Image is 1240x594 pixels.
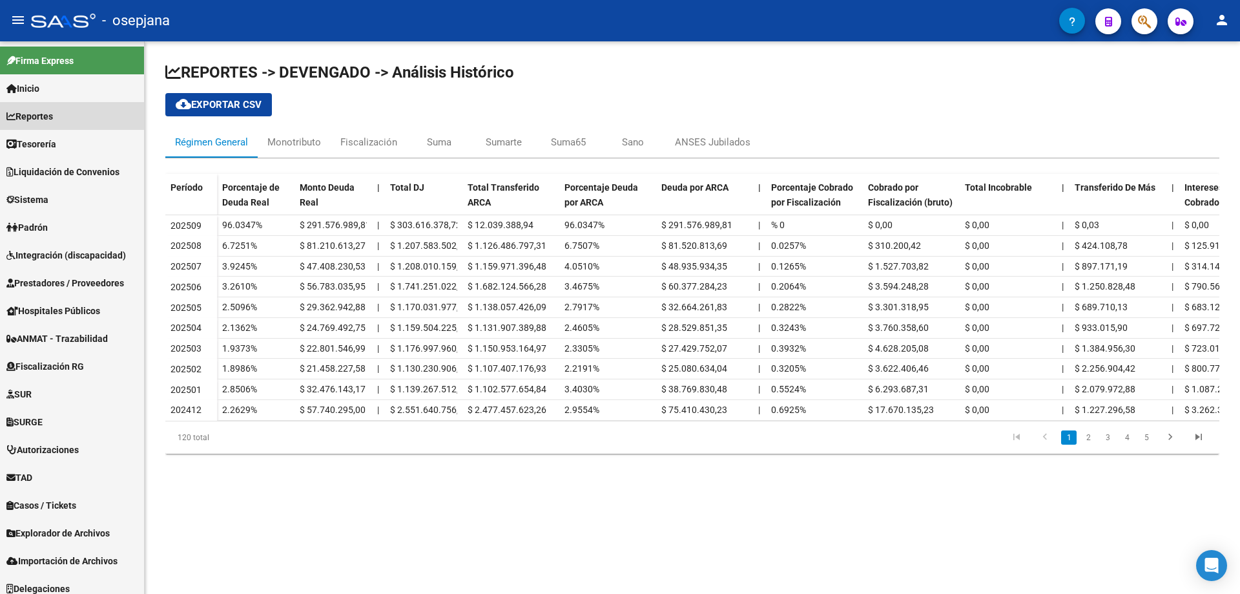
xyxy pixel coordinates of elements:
span: 0.3932% [771,343,806,354]
a: 5 [1139,430,1154,445]
span: | [1062,182,1064,193]
span: 202503 [170,343,201,354]
a: go to previous page [1033,430,1057,445]
span: Exportar CSV [176,99,262,111]
span: | [377,220,379,230]
span: | [377,261,379,271]
span: | [1062,302,1064,312]
li: page 1 [1059,427,1079,449]
span: $ 1.208.010.159,64 [390,261,469,271]
button: Exportar CSV [165,93,272,116]
span: $ 697.725,88 [1184,323,1237,333]
span: | [758,323,760,333]
datatable-header-cell: Total Incobrable [960,174,1057,228]
span: Liquidación de Convenios [6,165,119,179]
span: Deuda por ARCA [661,182,728,193]
div: Suma [427,135,451,149]
span: 3.4675% [564,281,599,292]
span: $ 6.293.687,31 [868,384,929,394]
span: $ 12.039.388,94 [468,220,533,230]
span: 202506 [170,282,201,292]
span: | [1172,343,1173,354]
span: | [758,220,760,230]
datatable-header-cell: Total DJ [385,174,462,228]
mat-icon: cloud_download [176,96,191,112]
span: $ 800.778,19 [1184,363,1237,374]
span: $ 1.227.296,58 [1075,405,1135,415]
span: 0.3243% [771,323,806,333]
span: 6.7507% [564,240,599,251]
span: 6.7251% [222,240,257,251]
span: 2.9554% [564,405,599,415]
span: 2.8506% [222,384,257,394]
span: | [1172,281,1173,292]
datatable-header-cell: Porcentaje Deuda por ARCA [559,174,656,228]
span: $ 1.682.124.566,28 [468,281,546,292]
a: go to last page [1186,430,1211,445]
span: 202412 [170,405,201,415]
span: $ 0,00 [965,281,989,292]
span: | [377,384,379,394]
span: $ 1.384.956,30 [1075,343,1135,354]
span: $ 1.176.997.960,74 [390,343,469,354]
span: | [1172,240,1173,251]
span: Sistema [6,193,48,207]
span: Casos / Tickets [6,498,76,513]
span: | [377,363,379,374]
li: page 5 [1137,427,1156,449]
span: $ 291.576.989,81 [661,220,732,230]
span: Inicio [6,81,39,96]
span: $ 1.107.407.176,93 [468,363,546,374]
span: $ 291.576.989,81 [300,220,371,230]
span: | [1172,182,1174,193]
span: $ 303.616.378,72 [390,220,461,230]
span: $ 1.138.057.426,09 [468,302,546,312]
span: | [377,343,379,354]
div: Fiscalización [340,135,397,149]
span: $ 2.551.640.756,91 [390,405,469,415]
datatable-header-cell: Deuda por ARCA [656,174,753,228]
span: 202504 [170,323,201,333]
span: Autorizaciones [6,443,79,457]
span: Total Incobrable [965,182,1032,193]
span: | [1172,220,1173,230]
span: 202502 [170,364,201,374]
span: $ 29.362.942,88 [300,302,366,312]
span: | [1172,261,1173,271]
span: | [377,405,379,415]
datatable-header-cell: Transferido De Más [1069,174,1166,228]
div: ANSES Jubilados [675,135,750,149]
span: $ 24.769.492,75 [300,323,366,333]
span: $ 1.527.703,82 [868,261,929,271]
div: Monotributo [267,135,321,149]
span: 0.1265% [771,261,806,271]
div: Sano [622,135,644,149]
span: | [377,240,379,251]
span: $ 81.520.813,69 [661,240,727,251]
h1: REPORTES -> DEVENGADO -> Análisis Histórico [165,62,1219,83]
span: | [377,323,379,333]
a: go to next page [1158,430,1183,445]
span: 2.7917% [564,302,599,312]
span: $ 790.567,26 [1184,281,1237,292]
span: $ 56.783.035,95 [300,281,366,292]
a: go to first page [1004,430,1029,445]
span: $ 0,00 [965,220,989,230]
span: Firma Express [6,54,74,68]
span: $ 1.207.583.502,22 [390,240,469,251]
mat-icon: person [1214,12,1230,28]
span: $ 314.146,56 [1184,261,1237,271]
span: 202508 [170,240,201,251]
span: Total DJ [390,182,424,193]
a: 1 [1061,430,1077,445]
span: $ 0,00 [965,405,989,415]
a: 3 [1100,430,1115,445]
span: % 0 [771,220,785,230]
span: $ 0,00 [1184,220,1209,230]
span: $ 1.741.251.022,03 [390,281,469,292]
span: Explorador de Archivos [6,526,110,540]
span: | [1172,405,1173,415]
span: Porcentaje de Deuda Real [222,182,280,207]
span: $ 3.622.406,46 [868,363,929,374]
span: $ 32.476.143,17 [300,384,366,394]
